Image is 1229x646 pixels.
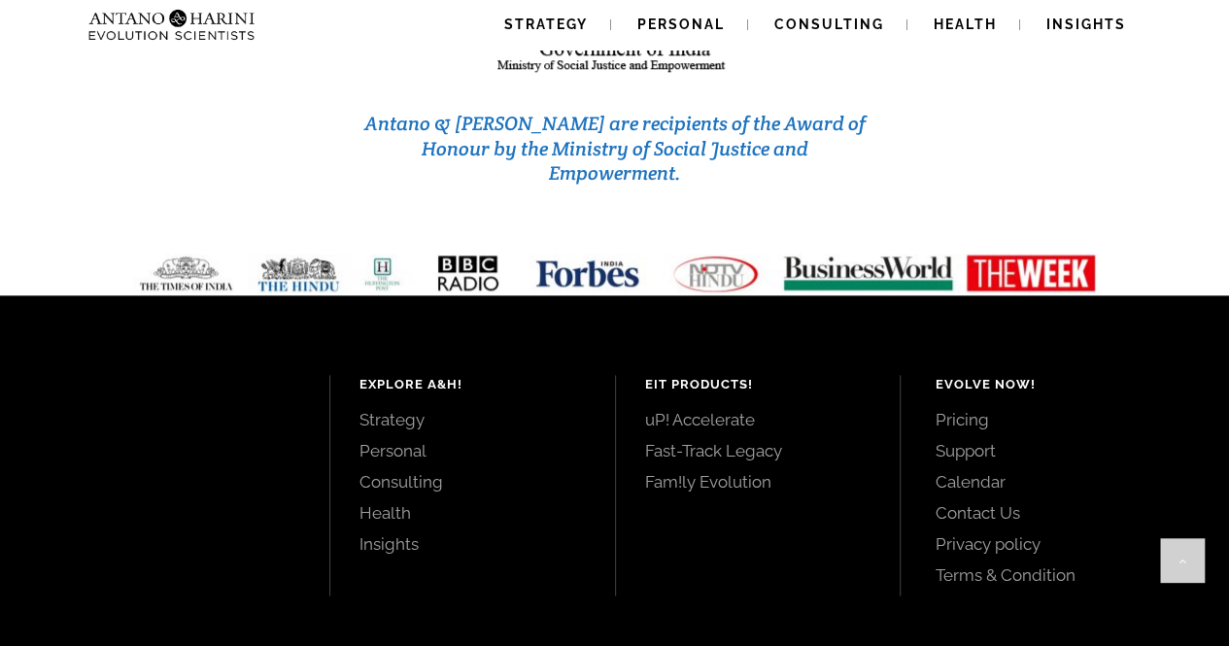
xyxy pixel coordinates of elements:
span: Personal [637,17,725,32]
a: Calendar [935,471,1185,493]
a: Privacy policy [935,533,1185,555]
a: Fam!ly Evolution [645,471,871,493]
a: Personal [359,440,586,461]
a: Health [359,502,586,524]
h4: EIT Products! [645,375,871,394]
a: Contact Us [935,502,1185,524]
a: Strategy [359,409,586,430]
a: uP! Accelerate [645,409,871,430]
a: Pricing [935,409,1185,430]
img: Media-Strip [118,254,1112,293]
h3: Antano & [PERSON_NAME] are recipients of the Award of Honour by the Ministry of Social Justice an... [358,112,871,187]
span: Strategy [504,17,588,32]
h4: Evolve Now! [935,375,1185,394]
a: Fast-Track Legacy [645,440,871,461]
a: Consulting [359,471,586,493]
span: Health [934,17,997,32]
span: Insights [1046,17,1126,32]
a: Insights [359,533,586,555]
a: Terms & Condition [935,564,1185,586]
h4: Explore A&H! [359,375,586,394]
span: Consulting [774,17,884,32]
a: Support [935,440,1185,461]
